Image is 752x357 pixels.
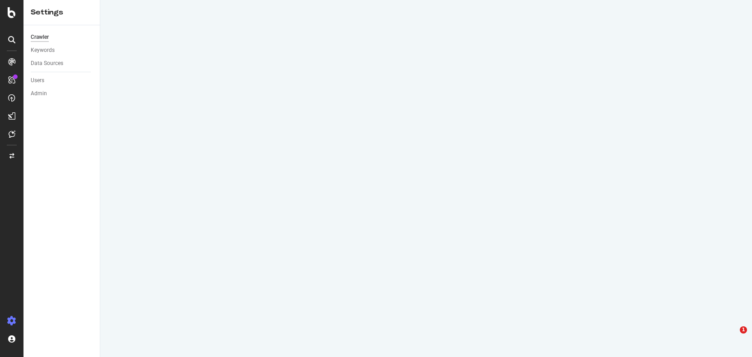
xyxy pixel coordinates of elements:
[31,76,93,85] a: Users
[31,46,93,55] a: Keywords
[31,89,93,98] a: Admin
[740,326,747,334] span: 1
[721,326,743,348] iframe: Intercom live chat
[31,46,55,55] div: Keywords
[31,76,44,85] div: Users
[31,32,93,42] a: Crawler
[31,32,49,42] div: Crawler
[31,7,93,18] div: Settings
[31,89,47,98] div: Admin
[31,59,93,68] a: Data Sources
[31,59,63,68] div: Data Sources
